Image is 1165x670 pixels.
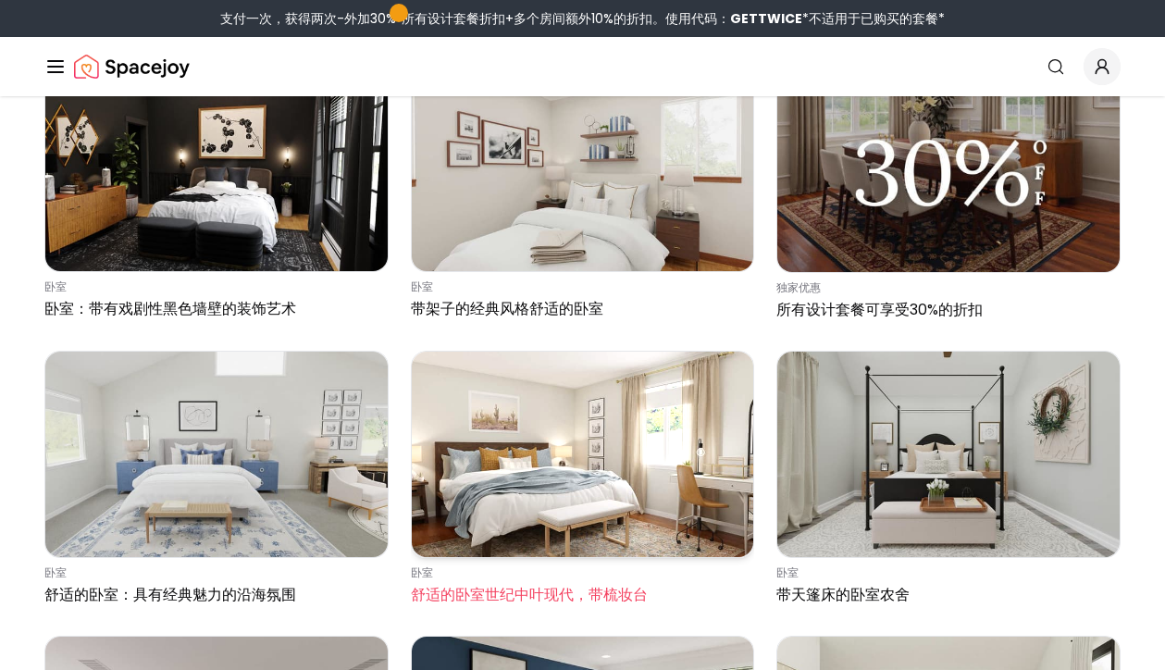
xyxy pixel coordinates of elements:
a: 舒适的卧室：具有经典魅力的沿海氛围卧室舒适的卧室：具有经典魅力的沿海氛围 [44,351,389,614]
img: Spacejoy标志 [74,48,190,85]
img: 舒适的卧室世纪中叶现代，带梳妆台 [412,352,754,557]
p: 带架子的经典风格舒适的卧室 [411,298,748,320]
img: 带架子的经典风格舒适的卧室 [412,66,754,271]
p: 卧室：带有戏剧性黑色墙壁的装饰艺术 [44,298,381,320]
p: 卧室 [776,565,1113,580]
p: 带天篷床的卧室农舍 [776,584,1113,606]
p: 卧室 [44,279,381,294]
a: 所有设计套餐可享受30%的折扣独家优惠所有设计套餐可享受30%的折扣 [776,65,1121,329]
p: 舒适的卧室：具有经典魅力的沿海氛围 [44,584,381,606]
img: 所有设计套餐可享受30%的折扣 [777,66,1120,272]
p: 卧室 [411,565,748,580]
a: 舒适的卧室世纪中叶现代，带梳妆台卧室舒适的卧室世纪中叶现代，带梳妆台 [411,351,755,614]
img: 舒适的卧室：具有经典魅力的沿海氛围 [45,352,388,557]
span: 使用代码： [665,9,802,28]
b: GETTWICE [730,9,802,28]
span: *不适用于已购买的套餐* [802,9,945,28]
nav: 全球 [44,37,1121,96]
p: 卧室 [44,565,381,580]
img: 卧室：带有戏剧性黑色墙壁的装饰艺术 [45,66,388,271]
p: 所有设计套餐可享受30%的折扣 [776,299,1113,321]
div: 支付一次，获得两次-外加30% 所有设计套餐折扣+多个房间额外10%的折扣。 [220,9,945,28]
p: 舒适的卧室世纪中叶现代，带梳妆台 [411,584,748,606]
a: 空间欢乐 [74,48,190,85]
p: 卧室 [411,279,748,294]
a: 卧室：带有戏剧性黑色墙壁的装饰艺术卧室卧室：带有戏剧性黑色墙壁的装饰艺术 [44,65,389,329]
img: 带天篷床的卧室农舍 [777,352,1120,557]
p: 独家优惠 [776,280,1113,295]
a: 带架子的经典风格舒适的卧室卧室带架子的经典风格舒适的卧室 [411,65,755,329]
a: 带天篷床的卧室农舍卧室带天篷床的卧室农舍 [776,351,1121,614]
